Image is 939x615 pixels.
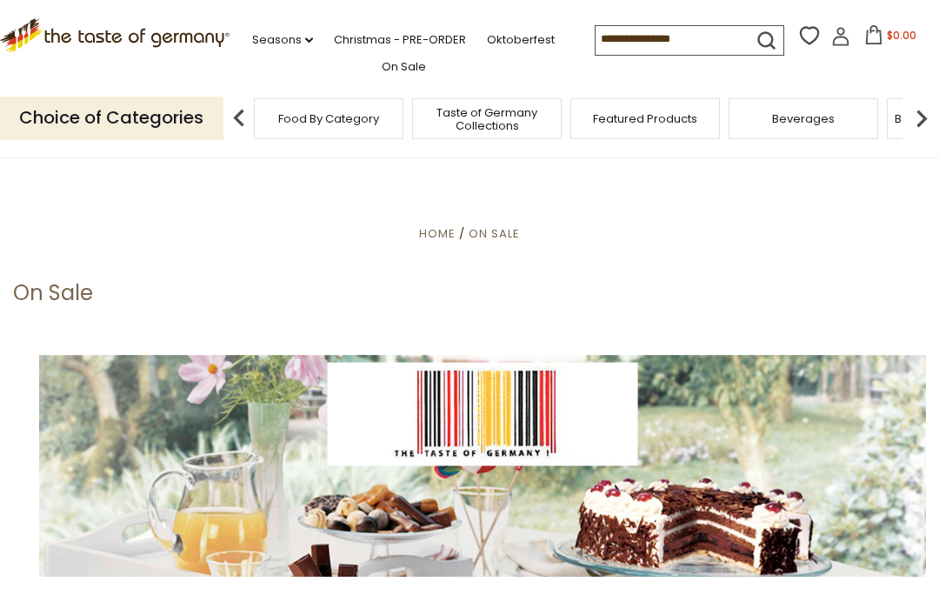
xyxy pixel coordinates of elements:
h1: On Sale [13,280,93,306]
a: On Sale [469,225,520,242]
a: Featured Products [593,112,697,125]
img: the-taste-of-germany-barcode-3.jpg [39,355,926,577]
a: Food By Category [278,112,379,125]
a: Christmas - PRE-ORDER [334,30,466,50]
a: Oktoberfest [487,30,555,50]
img: previous arrow [222,101,256,136]
span: $0.00 [887,28,916,43]
a: On Sale [382,57,426,77]
a: Home [419,225,456,242]
a: Taste of Germany Collections [417,106,556,132]
img: next arrow [904,101,939,136]
a: Seasons [252,30,313,50]
button: $0.00 [854,25,928,51]
a: Beverages [772,112,835,125]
